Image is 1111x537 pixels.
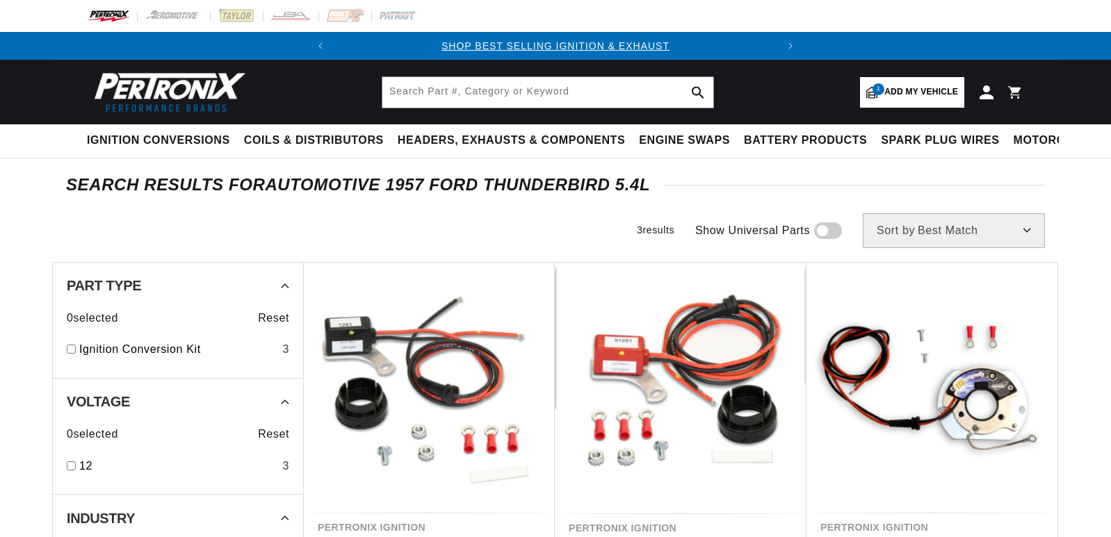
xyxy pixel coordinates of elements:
[79,340,277,358] a: Ignition Conversion Kit
[282,457,289,475] div: 3
[67,511,135,525] span: Industry
[334,38,777,53] div: Announcement
[695,222,810,240] span: Show Universal Parts
[737,124,874,157] summary: Battery Products
[67,309,118,327] span: 0 selected
[683,77,713,108] button: search button
[881,133,999,148] span: Spark Plug Wires
[244,133,384,148] span: Coils & Distributors
[87,124,237,157] summary: Ignition Conversions
[777,32,804,60] button: Translation missing: en.sections.announcements.next_announcement
[391,124,632,157] summary: Headers, Exhausts & Components
[67,425,118,443] span: 0 selected
[67,279,141,292] span: Part Type
[877,225,915,236] span: Sort by
[79,457,277,475] a: 12
[87,68,247,116] img: Pertronix
[884,85,958,99] span: Add my vehicle
[860,77,964,108] a: 1Add my vehicle
[398,133,625,148] span: Headers, Exhausts & Components
[258,425,289,443] span: Reset
[282,340,289,358] div: 3
[87,133,230,148] span: Ignition Conversions
[67,395,130,408] span: Voltage
[873,83,884,95] span: 1
[52,32,1059,60] slideshow-component: Translation missing: en.sections.announcements.announcement_bar
[874,124,1006,157] summary: Spark Plug Wires
[863,213,1045,248] select: Sort by
[744,133,867,148] span: Battery Products
[307,32,334,60] button: Translation missing: en.sections.announcements.previous_announcement
[1007,124,1103,157] summary: Motorcycle
[1014,133,1096,148] span: Motorcycle
[382,77,713,108] input: Search Part #, Category or Keyword
[637,224,674,236] span: 3 results
[639,133,730,148] span: Engine Swaps
[258,309,289,327] span: Reset
[632,124,737,157] summary: Engine Swaps
[66,178,1045,192] div: SEARCH RESULTS FOR Automotive 1957 Ford Thunderbird 5.4L
[441,40,670,51] a: SHOP BEST SELLING IGNITION & EXHAUST
[334,38,777,53] div: 1 of 2
[237,124,391,157] summary: Coils & Distributors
